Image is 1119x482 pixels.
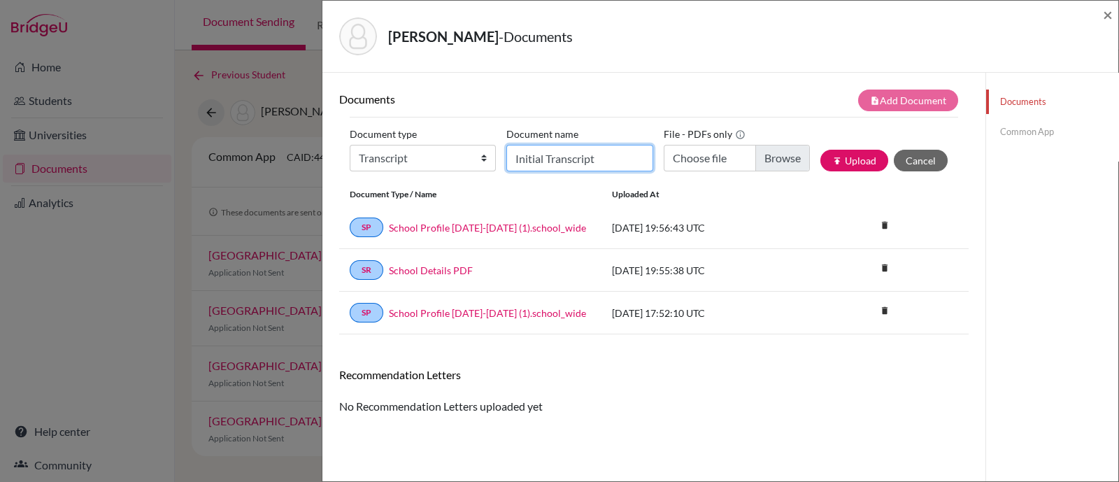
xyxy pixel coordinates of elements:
div: [DATE] 17:52:10 UTC [601,306,811,320]
h6: Recommendation Letters [339,368,969,381]
a: School Details PDF [389,263,473,278]
div: No Recommendation Letters uploaded yet [339,368,969,415]
a: Documents [986,90,1118,114]
label: Document name [506,123,578,145]
strong: [PERSON_NAME] [388,28,499,45]
a: Common App [986,120,1118,144]
a: delete [874,302,895,321]
span: - Documents [499,28,573,45]
i: delete [874,300,895,321]
i: publish [832,156,842,166]
a: SP [350,218,383,237]
div: [DATE] 19:56:43 UTC [601,220,811,235]
i: delete [874,257,895,278]
div: Document Type / Name [339,188,601,201]
div: [DATE] 19:55:38 UTC [601,263,811,278]
button: publishUpload [820,150,888,171]
a: SR [350,260,383,280]
div: Uploaded at [601,188,811,201]
a: School Profile [DATE]-[DATE] (1).school_wide [389,306,586,320]
a: delete [874,260,895,278]
a: SP [350,303,383,322]
button: Close [1103,6,1113,23]
button: note_addAdd Document [858,90,958,111]
span: × [1103,4,1113,24]
i: delete [874,215,895,236]
h6: Documents [339,92,654,106]
label: Document type [350,123,417,145]
button: Cancel [894,150,948,171]
a: delete [874,217,895,236]
label: File - PDFs only [664,123,746,145]
i: note_add [870,96,880,106]
a: School Profile [DATE]-[DATE] (1).school_wide [389,220,586,235]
